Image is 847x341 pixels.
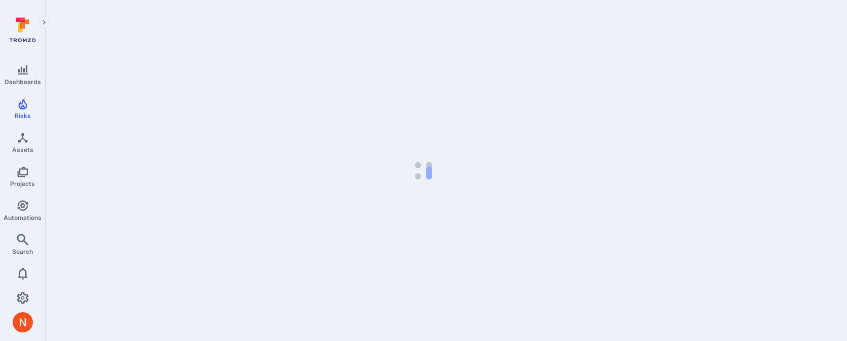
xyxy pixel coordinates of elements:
button: Expand navigation menu [38,16,50,28]
span: Assets [12,146,33,154]
i: Expand navigation menu [40,18,48,27]
div: Neeren Patki [13,312,33,332]
span: Projects [10,180,35,187]
span: Dashboards [5,78,41,86]
span: Risks [15,112,31,120]
img: ACg8ocIprwjrgDQnDsNSk9Ghn5p5-B8DpAKWoJ5Gi9syOE4K59tr4Q=s96-c [13,312,33,332]
span: Automations [4,214,41,221]
span: Search [12,248,33,255]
